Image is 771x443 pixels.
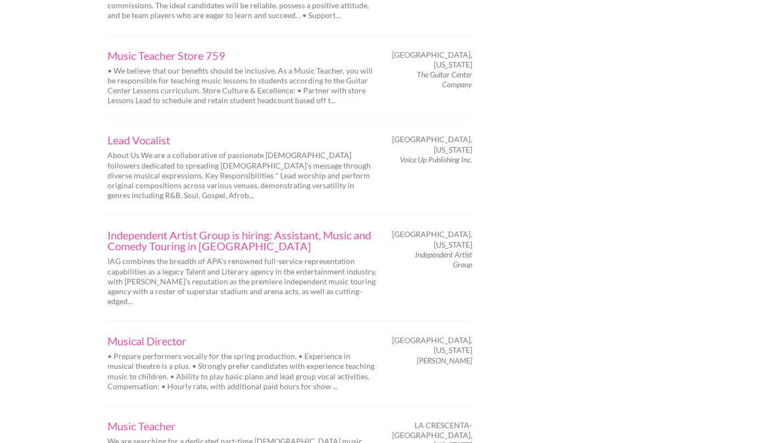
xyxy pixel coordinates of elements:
[107,50,376,61] a: Music Teacher Store 759
[417,70,472,89] em: The Guitar Center Company
[392,335,472,355] span: [GEOGRAPHIC_DATA], [US_STATE]
[107,351,376,391] p: • Prepare performers vocally for the spring production. • Experience in musical theatre is a plus...
[107,335,376,346] a: Musical Director
[107,229,376,251] a: Independent Artist Group is hiring: Assistant, Music and Comedy Touring in [GEOGRAPHIC_DATA]
[400,155,472,164] em: Voice Up Publishing Inc.
[392,229,472,249] span: [GEOGRAPHIC_DATA], [US_STATE]
[392,134,472,154] span: [GEOGRAPHIC_DATA], [US_STATE]
[107,134,376,145] a: Lead Vocalist
[107,150,376,200] p: About Us We are a collaborative of passionate [DEMOGRAPHIC_DATA] followers dedicated to spreading...
[417,356,472,365] em: [PERSON_NAME]
[415,250,472,269] em: Independent Artist Group
[107,420,376,431] a: Music Teacher
[392,50,472,70] span: [GEOGRAPHIC_DATA], [US_STATE]
[107,256,376,306] p: IAG combines the breadth of APA’s renowned full-service representation capabilities as a legacy T...
[107,66,376,106] p: • We believe that our benefits should be inclusive. As a Music Teacher, you will be responsible f...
